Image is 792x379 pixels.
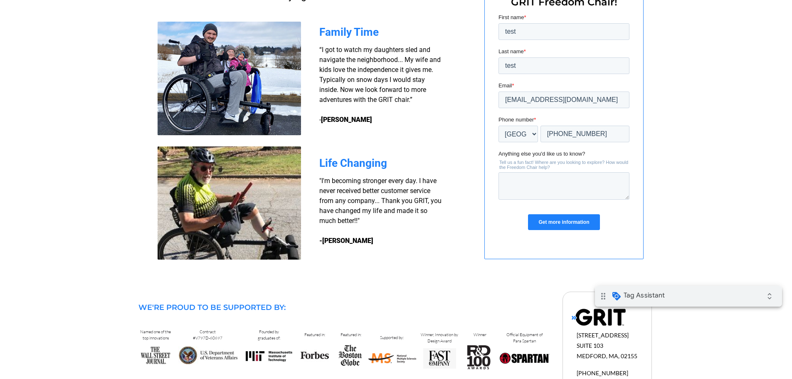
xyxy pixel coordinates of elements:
span: Winner, Innovation by Design Award [421,332,458,344]
span: Winner [474,332,486,337]
span: Supported by: [380,335,404,340]
span: Featured in: [340,332,361,337]
span: Founded by graduates of: [258,329,280,341]
strong: -[PERSON_NAME] [319,237,373,245]
span: Named one of the top innovations [140,329,171,341]
span: SUITE 103 [577,342,603,349]
span: Tag Assistant [29,5,70,14]
span: Official Equipment of Para Spartan [506,332,543,344]
span: “I got to watch my daughters sled and navigate the neighborhood... My wife and kids love the inde... [319,46,441,124]
span: "I'm becoming stronger every day. I have never received better customer service from any company.... [319,177,442,225]
span: [PHONE_NUMBER] [577,369,628,377]
span: WE'RE PROUD TO BE SUPPORTED BY: [138,303,286,312]
span: Life Changing [319,157,387,169]
span: Family Time [319,26,379,38]
span: Featured in: [304,332,325,337]
strong: [PERSON_NAME] [321,116,372,124]
span: [STREET_ADDRESS] [577,332,629,339]
i: Collapse debug badge [166,2,183,19]
span: MEDFORD, MA, 02155 [577,352,637,359]
span: Contract #V797D-60697 [193,329,222,341]
iframe: Form 0 [498,13,629,245]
